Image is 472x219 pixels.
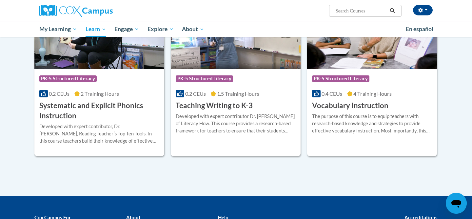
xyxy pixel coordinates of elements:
[171,2,301,156] a: Course LogoPK-5 Structured Literacy0.2 CEUs1.5 Training Hours Teaching Writing to K-3Developed wi...
[39,25,77,33] span: My Learning
[312,101,388,111] h3: Vocabulary Instruction
[387,7,397,15] button: Search
[446,193,467,214] iframe: Button to launch messaging window
[185,90,206,97] span: 0.2 CEUs
[39,5,113,17] img: Cox Campus
[39,123,159,145] div: Developed with expert contributor, Dr. [PERSON_NAME], Reading Teacherʹs Top Ten Tools. In this co...
[49,90,69,97] span: 0.2 CEUs
[178,22,209,37] a: About
[81,22,110,37] a: Learn
[335,7,387,15] input: Search Courses
[143,22,178,37] a: Explore
[114,25,139,33] span: Engage
[307,2,437,156] a: Course LogoPK-5 Structured Literacy0.4 CEUs4 Training Hours Vocabulary InstructionThe purpose of ...
[176,101,253,111] h3: Teaching Writing to K-3
[39,101,159,121] h3: Systematic and Explicit Phonics Instruction
[147,25,174,33] span: Explore
[176,113,296,134] div: Developed with expert contributor Dr. [PERSON_NAME] of Literacy How. This course provides a resea...
[322,90,342,97] span: 0.4 CEUs
[110,22,143,37] a: Engage
[39,75,97,82] span: PK-5 Structured Literacy
[182,25,204,33] span: About
[35,22,81,37] a: My Learning
[39,5,164,17] a: Cox Campus
[406,26,433,32] span: En español
[402,22,438,36] a: En español
[217,90,259,97] span: 1.5 Training Hours
[353,90,392,97] span: 4 Training Hours
[81,90,119,97] span: 2 Training Hours
[312,75,369,82] span: PK-5 Structured Literacy
[34,2,164,156] a: Course LogoPK-5 Structured Literacy0.2 CEUs2 Training Hours Systematic and Explicit Phonics Instr...
[176,75,233,82] span: PK-5 Structured Literacy
[413,5,433,15] button: Account Settings
[86,25,106,33] span: Learn
[312,113,432,134] div: The purpose of this course is to equip teachers with research-based knowledge and strategies to p...
[29,22,442,37] div: Main menu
